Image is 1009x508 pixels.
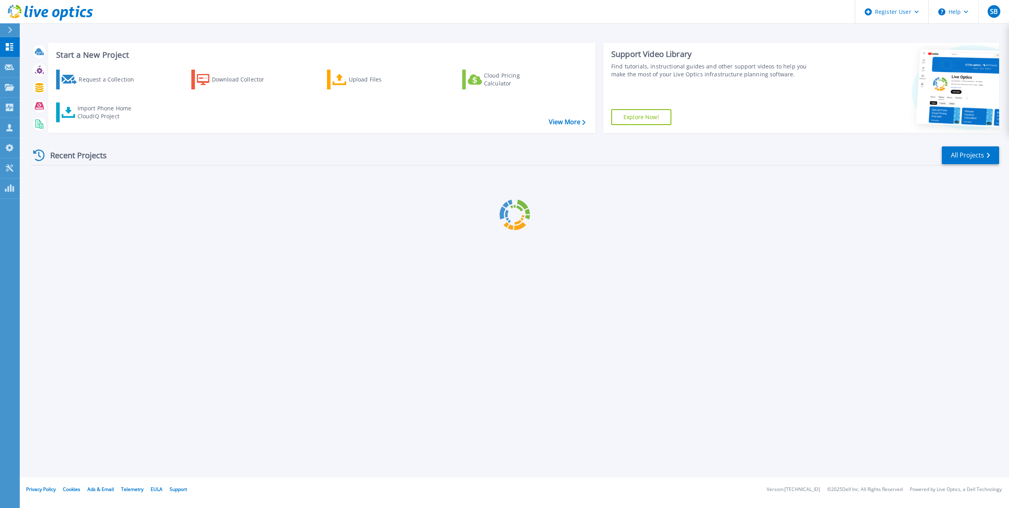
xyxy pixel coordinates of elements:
div: Find tutorials, instructional guides and other support videos to help you make the most of your L... [611,63,816,78]
a: Ads & Email [87,486,114,493]
div: Support Video Library [611,49,816,59]
div: Request a Collection [79,72,142,87]
li: © 2025 Dell Inc. All Rights Reserved [827,487,903,492]
a: Support [170,486,187,493]
a: Telemetry [121,486,144,493]
li: Version: [TECHNICAL_ID] [767,487,820,492]
div: Download Collector [212,72,275,87]
div: Cloud Pricing Calculator [484,72,547,87]
div: Import Phone Home CloudIQ Project [77,104,139,120]
a: Cloud Pricing Calculator [462,70,550,89]
a: View More [549,118,586,126]
a: Privacy Policy [26,486,56,493]
a: Cookies [63,486,80,493]
span: SB [990,8,998,15]
h3: Start a New Project [56,51,585,59]
a: Explore Now! [611,109,671,125]
li: Powered by Live Optics, a Dell Technology [910,487,1002,492]
a: Request a Collection [56,70,144,89]
a: All Projects [942,146,999,164]
a: EULA [151,486,162,493]
div: Upload Files [349,72,412,87]
div: Recent Projects [30,146,117,165]
a: Upload Files [327,70,415,89]
a: Download Collector [191,70,280,89]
